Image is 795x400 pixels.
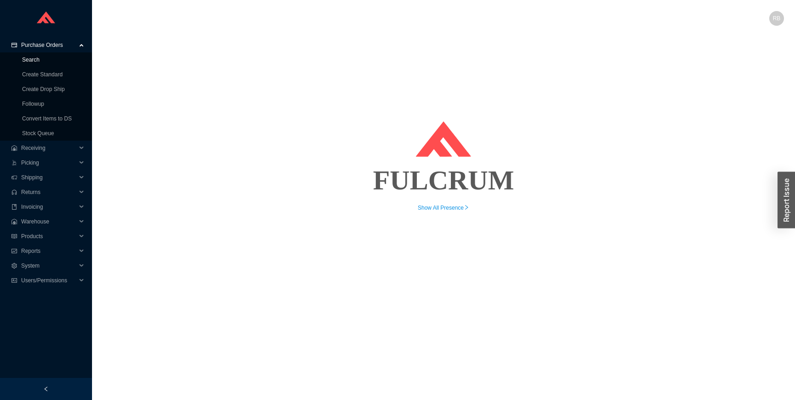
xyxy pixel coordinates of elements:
[21,214,76,229] span: Warehouse
[22,71,63,78] a: Create Standard
[22,115,72,122] a: Convert Items to DS
[21,170,76,185] span: Shipping
[11,263,17,269] span: setting
[21,244,76,258] span: Reports
[21,155,76,170] span: Picking
[11,204,17,210] span: book
[21,273,76,288] span: Users/Permissions
[22,130,54,137] a: Stock Queue
[11,234,17,239] span: read
[11,278,17,283] span: idcard
[103,157,784,203] div: FULCRUM
[21,185,76,200] span: Returns
[21,200,76,214] span: Invoicing
[418,205,469,211] a: Show All Presenceright
[43,386,49,392] span: left
[11,189,17,195] span: customer-service
[22,86,65,92] a: Create Drop Ship
[21,141,76,155] span: Receiving
[21,229,76,244] span: Products
[22,57,40,63] a: Search
[21,38,76,52] span: Purchase Orders
[11,42,17,48] span: credit-card
[464,205,469,210] span: right
[773,11,781,26] span: RB
[21,258,76,273] span: System
[22,101,44,107] a: Followup
[11,248,17,254] span: fund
